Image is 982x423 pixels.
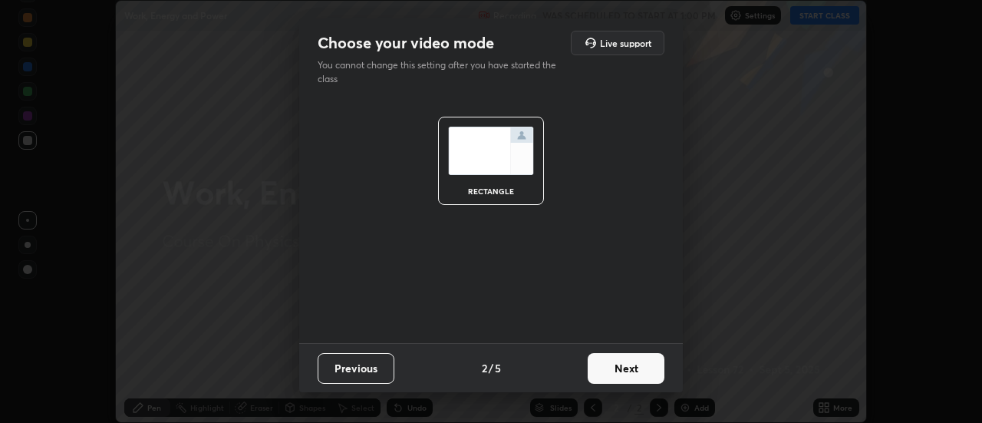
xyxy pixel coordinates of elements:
h4: / [489,360,493,376]
h5: Live support [600,38,651,48]
button: Next [588,353,664,384]
button: Previous [318,353,394,384]
img: normalScreenIcon.ae25ed63.svg [448,127,534,175]
h4: 5 [495,360,501,376]
h2: Choose your video mode [318,33,494,53]
h4: 2 [482,360,487,376]
p: You cannot change this setting after you have started the class [318,58,566,86]
div: rectangle [460,187,522,195]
